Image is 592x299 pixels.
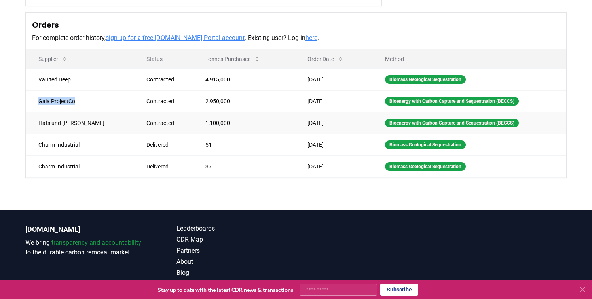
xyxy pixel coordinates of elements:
[146,141,187,149] div: Delivered
[295,134,373,155] td: [DATE]
[146,76,187,83] div: Contracted
[25,224,145,235] p: [DOMAIN_NAME]
[305,34,317,42] a: here
[385,75,466,84] div: Biomass Geological Sequestration
[32,51,74,67] button: Supplier
[295,112,373,134] td: [DATE]
[295,68,373,90] td: [DATE]
[26,155,134,177] td: Charm Industrial
[295,90,373,112] td: [DATE]
[25,238,145,257] p: We bring to the durable carbon removal market
[176,235,296,244] a: CDR Map
[32,19,560,31] h3: Orders
[193,155,294,177] td: 37
[385,162,466,171] div: Biomass Geological Sequestration
[301,51,350,67] button: Order Date
[176,279,296,289] a: Terms of Service
[193,68,294,90] td: 4,915,000
[26,68,134,90] td: Vaulted Deep
[176,224,296,233] a: Leaderboards
[385,97,519,106] div: Bioenergy with Carbon Capture and Sequestration (BECCS)
[379,55,560,63] p: Method
[146,163,187,170] div: Delivered
[193,134,294,155] td: 51
[26,90,134,112] td: Gaia ProjectCo
[199,51,267,67] button: Tonnes Purchased
[106,34,245,42] a: sign up for a free [DOMAIN_NAME] Portal account
[385,140,466,149] div: Biomass Geological Sequestration
[176,246,296,255] a: Partners
[26,134,134,155] td: Charm Industrial
[193,112,294,134] td: 1,100,000
[32,33,560,43] p: For complete order history, . Existing user? Log in .
[176,257,296,267] a: About
[146,97,187,105] div: Contracted
[140,55,187,63] p: Status
[146,119,187,127] div: Contracted
[26,112,134,134] td: Hafslund [PERSON_NAME]
[176,268,296,278] a: Blog
[295,155,373,177] td: [DATE]
[193,90,294,112] td: 2,950,000
[385,119,519,127] div: Bioenergy with Carbon Capture and Sequestration (BECCS)
[51,239,141,246] span: transparency and accountability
